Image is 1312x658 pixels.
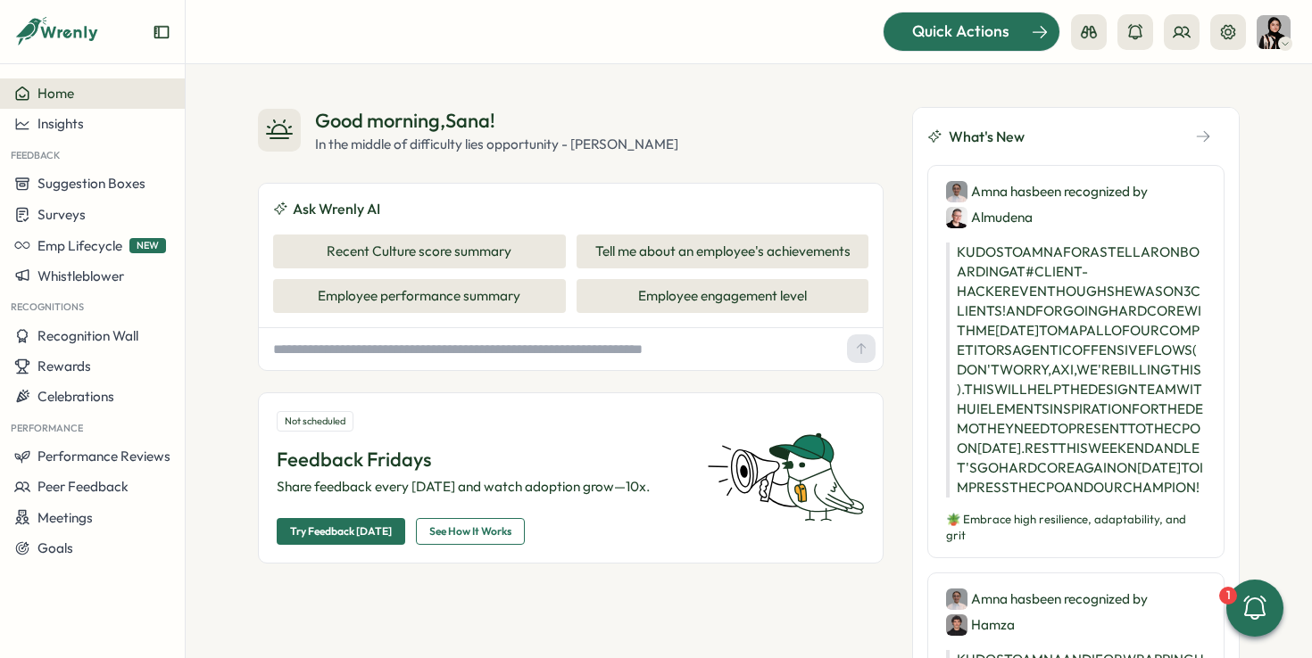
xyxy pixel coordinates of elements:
[429,519,511,544] span: See How It Works
[883,12,1060,51] button: Quick Actions
[293,198,380,220] span: Ask Wrenly AI
[37,478,129,495] span: Peer Feedback
[37,327,138,344] span: Recognition Wall
[37,115,84,132] span: Insights
[946,588,967,610] img: Amna Khattak
[946,243,1206,498] p: KUDOS TO AMNA FOR A STELLAR ONBOARDING AT #CLIENT-HACKER EVEN THOUGH SHE WAS ON 3 CLIENTS! AND FO...
[416,518,525,545] button: See How It Works
[37,539,73,556] span: Goals
[577,279,869,313] button: Employee engagement level
[290,519,392,544] span: Try Feedback [DATE]
[315,135,678,154] div: In the middle of difficulty lies opportunity - [PERSON_NAME]
[946,181,967,202] img: Amna Khattak
[277,518,405,545] button: Try Feedback [DATE]
[37,267,124,284] span: Whistleblower
[129,238,166,253] span: NEW
[946,512,1206,543] p: 🪴 Embrace high resilience, adaptability, and grit
[577,234,869,268] button: Tell me about an employee's achievements
[946,614,967,636] img: Hamza Atique
[37,358,91,374] span: Rewards
[37,206,86,223] span: Surveys
[273,234,566,268] button: Recent Culture score summary
[277,411,353,432] div: Not scheduled
[1257,15,1291,49] img: Sana Naqvi
[277,477,685,497] p: Share feedback every [DATE] and watch adoption grow—10x.
[1219,587,1237,605] div: 1
[946,613,1015,636] div: Hamza
[315,107,678,135] div: Good morning , Sana !
[949,126,1025,148] span: What's New
[946,588,1206,636] div: Amna has been recognized by
[946,206,1033,228] div: Almudena
[37,175,145,192] span: Suggestion Boxes
[946,207,967,228] img: Almudena Bernardos
[153,23,170,41] button: Expand sidebar
[37,85,74,102] span: Home
[912,20,1009,43] span: Quick Actions
[1226,580,1283,637] button: 1
[37,448,170,465] span: Performance Reviews
[273,279,566,313] button: Employee performance summary
[37,509,93,526] span: Meetings
[37,237,122,254] span: Emp Lifecycle
[277,446,685,473] p: Feedback Fridays
[946,180,1206,228] div: Amna has been recognized by
[37,388,114,405] span: Celebrations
